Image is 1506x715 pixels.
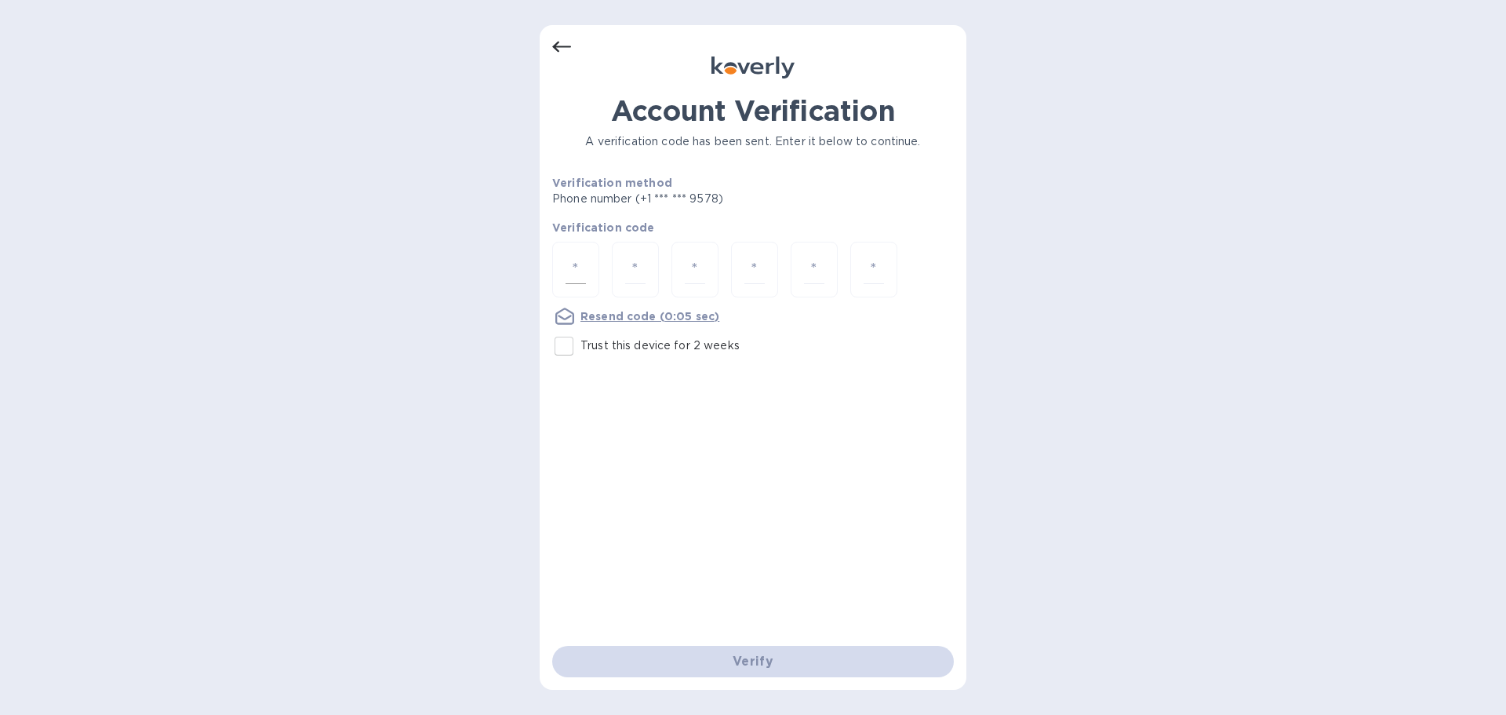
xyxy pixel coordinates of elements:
[552,177,672,189] b: Verification method
[552,133,954,150] p: A verification code has been sent. Enter it below to continue.
[552,220,954,235] p: Verification code
[580,337,740,354] p: Trust this device for 2 weeks
[552,94,954,127] h1: Account Verification
[580,310,719,323] u: Resend code (0:05 sec)
[552,191,843,207] p: Phone number (+1 *** *** 9578)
